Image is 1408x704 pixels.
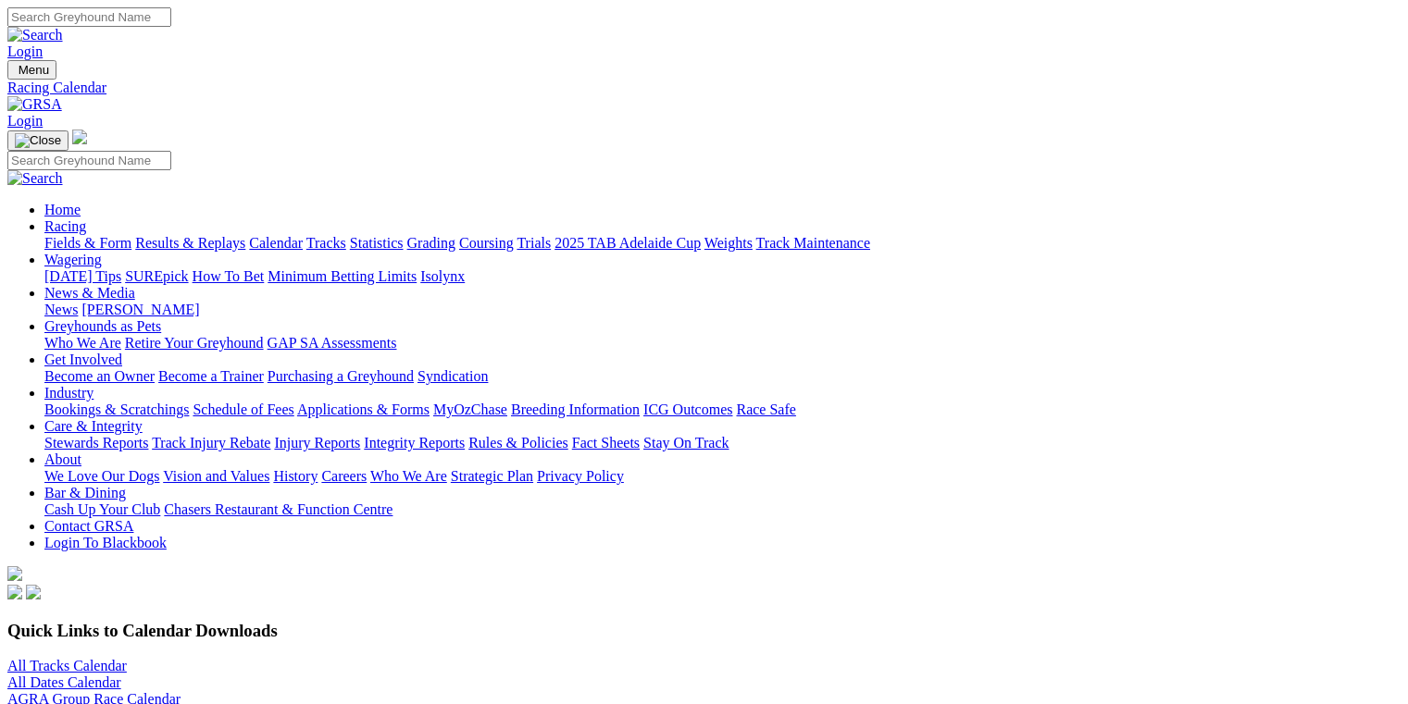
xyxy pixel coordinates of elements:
[44,385,93,401] a: Industry
[158,368,264,384] a: Become a Trainer
[370,468,447,484] a: Who We Are
[44,468,1401,485] div: About
[26,585,41,599] img: twitter.svg
[554,235,701,251] a: 2025 TAB Adelaide Cup
[44,235,131,251] a: Fields & Form
[274,435,360,451] a: Injury Reports
[44,318,161,334] a: Greyhounds as Pets
[163,468,269,484] a: Vision and Values
[44,485,126,500] a: Bar & Dining
[44,401,189,417] a: Bookings & Scratchings
[517,235,551,251] a: Trials
[44,518,133,534] a: Contact GRSA
[44,335,121,351] a: Who We Are
[459,235,514,251] a: Coursing
[44,368,155,384] a: Become an Owner
[44,501,160,517] a: Cash Up Your Club
[72,130,87,144] img: logo-grsa-white.png
[152,435,270,451] a: Track Injury Rebate
[7,96,62,113] img: GRSA
[125,268,188,284] a: SUREpick
[268,368,414,384] a: Purchasing a Greyhound
[164,501,392,517] a: Chasers Restaurant & Function Centre
[44,352,122,367] a: Get Involved
[7,7,171,27] input: Search
[572,435,640,451] a: Fact Sheets
[7,566,22,581] img: logo-grsa-white.png
[7,27,63,43] img: Search
[643,401,732,417] a: ICG Outcomes
[44,501,1401,518] div: Bar & Dining
[44,451,81,467] a: About
[193,268,265,284] a: How To Bet
[364,435,465,451] a: Integrity Reports
[451,468,533,484] a: Strategic Plan
[417,368,488,384] a: Syndication
[44,302,1401,318] div: News & Media
[268,268,417,284] a: Minimum Betting Limits
[7,113,43,129] a: Login
[7,43,43,59] a: Login
[44,202,81,217] a: Home
[135,235,245,251] a: Results & Replays
[468,435,568,451] a: Rules & Policies
[273,468,318,484] a: History
[7,60,56,80] button: Toggle navigation
[44,535,167,550] a: Login To Blackbook
[537,468,624,484] a: Privacy Policy
[756,235,870,251] a: Track Maintenance
[7,585,22,599] img: facebook.svg
[7,674,121,690] a: All Dates Calendar
[19,63,49,77] span: Menu
[704,235,753,251] a: Weights
[268,335,397,351] a: GAP SA Assessments
[193,401,293,417] a: Schedule of Fees
[44,401,1401,418] div: Industry
[736,401,795,417] a: Race Safe
[44,268,1401,285] div: Wagering
[44,302,78,317] a: News
[44,252,102,267] a: Wagering
[44,218,86,234] a: Racing
[44,368,1401,385] div: Get Involved
[44,285,135,301] a: News & Media
[511,401,640,417] a: Breeding Information
[7,80,1401,96] a: Racing Calendar
[44,435,1401,451] div: Care & Integrity
[44,235,1401,252] div: Racing
[7,621,1401,641] h3: Quick Links to Calendar Downloads
[15,133,61,148] img: Close
[297,401,430,417] a: Applications & Forms
[44,418,143,434] a: Care & Integrity
[7,170,63,187] img: Search
[306,235,346,251] a: Tracks
[44,335,1401,352] div: Greyhounds as Pets
[407,235,455,251] a: Grading
[44,468,159,484] a: We Love Our Dogs
[7,658,127,673] a: All Tracks Calendar
[44,268,121,284] a: [DATE] Tips
[125,335,264,351] a: Retire Your Greyhound
[321,468,367,484] a: Careers
[7,130,69,151] button: Toggle navigation
[7,151,171,170] input: Search
[81,302,199,317] a: [PERSON_NAME]
[420,268,465,284] a: Isolynx
[643,435,729,451] a: Stay On Track
[350,235,404,251] a: Statistics
[44,435,148,451] a: Stewards Reports
[433,401,507,417] a: MyOzChase
[249,235,303,251] a: Calendar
